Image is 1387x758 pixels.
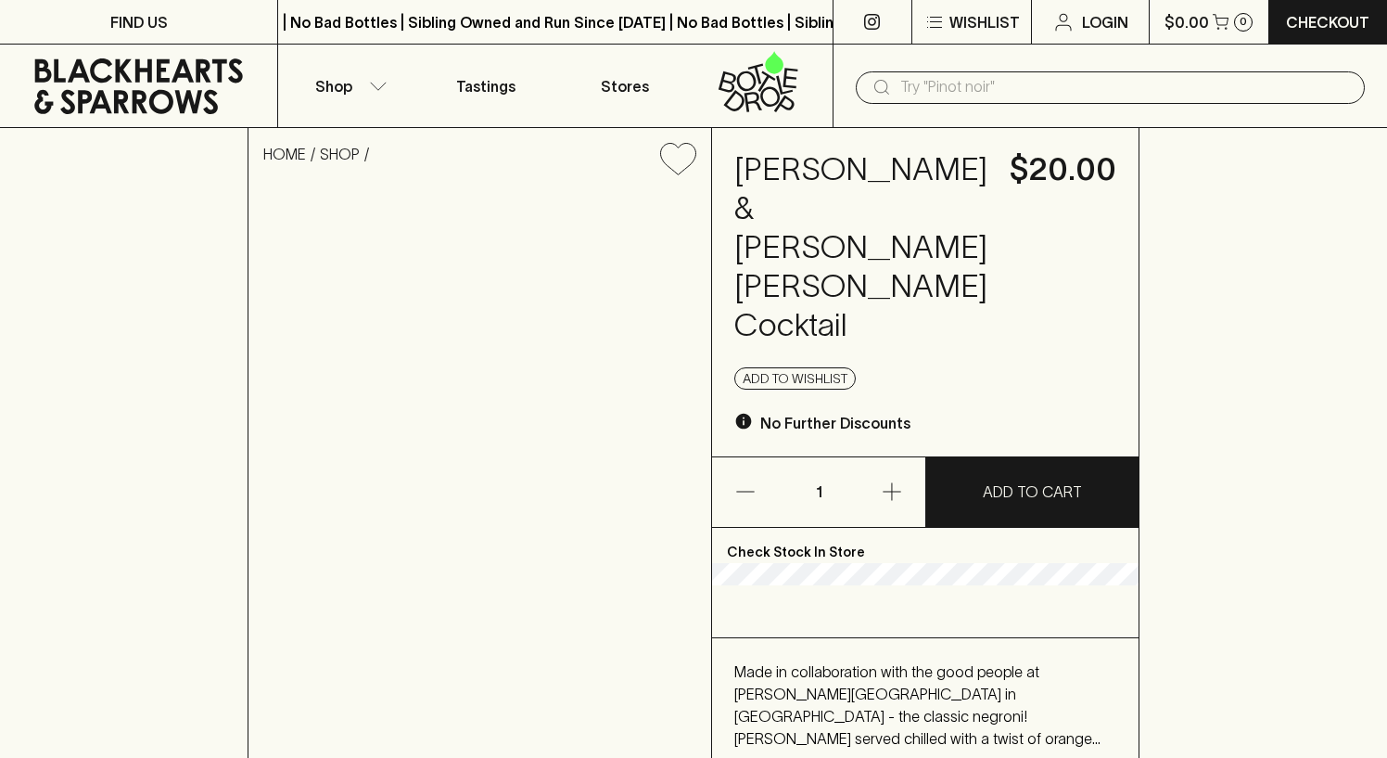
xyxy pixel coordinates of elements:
[734,367,856,390] button: Add to wishlist
[734,150,987,345] h4: [PERSON_NAME] & [PERSON_NAME] [PERSON_NAME] Cocktail
[1082,11,1128,33] p: Login
[555,45,693,127] a: Stores
[1286,11,1369,33] p: Checkout
[796,457,841,527] p: 1
[900,72,1350,102] input: Try "Pinot noir"
[601,75,649,97] p: Stores
[320,146,360,162] a: SHOP
[1164,11,1209,33] p: $0.00
[456,75,515,97] p: Tastings
[926,457,1139,527] button: ADD TO CART
[1010,150,1116,189] h4: $20.00
[734,661,1116,750] p: Made in collaboration with the good people at [PERSON_NAME][GEOGRAPHIC_DATA] in [GEOGRAPHIC_DATA]...
[110,11,168,33] p: FIND US
[315,75,352,97] p: Shop
[278,45,416,127] button: Shop
[1240,17,1247,27] p: 0
[417,45,555,127] a: Tastings
[712,528,1139,563] p: Check Stock In Store
[949,11,1020,33] p: Wishlist
[983,481,1082,503] p: ADD TO CART
[263,146,306,162] a: HOME
[653,135,704,183] button: Add to wishlist
[760,412,910,434] p: No Further Discounts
